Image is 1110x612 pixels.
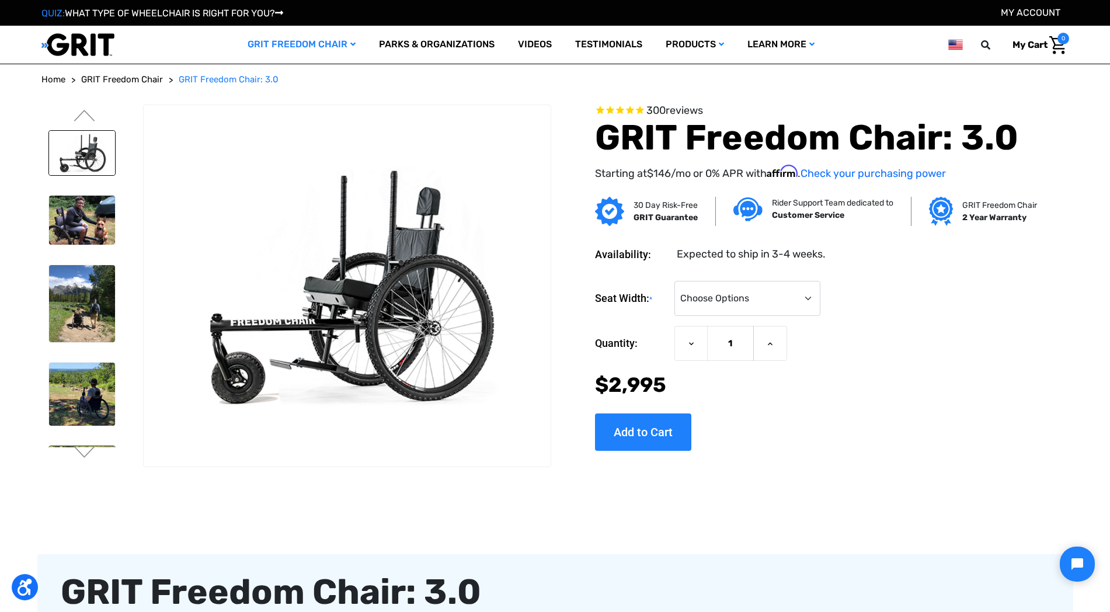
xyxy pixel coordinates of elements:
[1012,39,1048,50] span: My Cart
[772,210,844,220] strong: Customer Service
[1004,33,1069,57] a: Cart with 0 items
[367,26,506,64] a: Parks & Organizations
[49,363,115,425] img: GRIT Freedom Chair: 3.0
[41,8,65,19] span: QUIZ:
[801,167,946,180] a: Check your purchasing power - Learn more about Affirm Financing (opens in modal)
[49,265,115,342] img: GRIT Freedom Chair: 3.0
[962,199,1037,211] p: GRIT Freedom Chair
[41,73,1069,86] nav: Breadcrumb
[1057,33,1069,44] span: 0
[41,73,65,86] a: Home
[72,446,97,460] button: Go to slide 3 of 3
[736,26,826,64] a: Learn More
[1049,36,1066,54] img: Cart
[733,197,763,221] img: Customer service
[49,196,115,245] img: GRIT Freedom Chair: 3.0
[595,373,666,397] span: $2,995
[595,197,624,226] img: GRIT Guarantee
[595,165,1033,182] p: Starting at /mo or 0% APR with .
[767,165,798,178] span: Affirm
[72,110,97,124] button: Go to slide 1 of 3
[49,131,115,175] img: GRIT Freedom Chair: 3.0
[41,74,65,85] span: Home
[772,197,893,209] p: Rider Support Team dedicated to
[595,117,1033,159] h1: GRIT Freedom Chair: 3.0
[41,8,283,19] a: QUIZ:WHAT TYPE OF WHEELCHAIR IS RIGHT FOR YOU?
[563,26,654,64] a: Testimonials
[634,199,698,211] p: 30 Day Risk-Free
[81,73,163,86] a: GRIT Freedom Chair
[595,326,669,361] label: Quantity:
[948,37,962,52] img: us.png
[962,213,1027,222] strong: 2 Year Warranty
[179,74,279,85] span: GRIT Freedom Chair: 3.0
[236,26,367,64] a: GRIT Freedom Chair
[595,413,691,451] input: Add to Cart
[677,246,826,262] dd: Expected to ship in 3-4 weeks.
[647,167,671,180] span: $146
[81,74,163,85] span: GRIT Freedom Chair
[41,33,114,57] img: GRIT All-Terrain Wheelchair and Mobility Equipment
[646,104,703,117] span: 300 reviews
[1001,7,1060,18] a: Account
[929,197,953,226] img: Grit freedom
[634,213,698,222] strong: GRIT Guarantee
[595,281,669,317] label: Seat Width:
[986,33,1004,57] input: Search
[144,150,550,421] img: GRIT Freedom Chair: 3.0
[654,26,736,64] a: Products
[666,104,703,117] span: reviews
[179,73,279,86] a: GRIT Freedom Chair: 3.0
[595,246,669,262] dt: Availability:
[1050,537,1105,592] iframe: Tidio Chat
[595,105,1033,117] span: Rated 4.6 out of 5 stars 300 reviews
[506,26,563,64] a: Videos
